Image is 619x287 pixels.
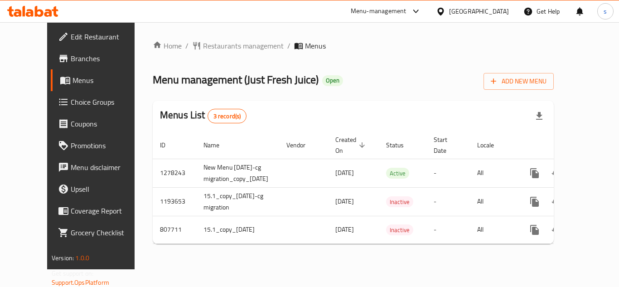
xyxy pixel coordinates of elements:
[71,184,143,195] span: Upsell
[160,108,247,123] h2: Menus List
[386,168,409,179] span: Active
[386,224,413,235] div: Inactive
[71,118,143,129] span: Coupons
[153,40,182,51] a: Home
[208,112,247,121] span: 3 record(s)
[192,40,284,51] a: Restaurants management
[71,97,143,107] span: Choice Groups
[524,219,546,241] button: more
[51,48,150,69] a: Branches
[51,113,150,135] a: Coupons
[71,227,143,238] span: Grocery Checklist
[71,31,143,42] span: Edit Restaurant
[71,162,143,173] span: Menu disclaimer
[470,216,517,243] td: All
[153,40,554,51] nav: breadcrumb
[196,159,279,187] td: New Menu [DATE]-cg migration_copy_[DATE]
[153,131,618,244] table: enhanced table
[470,159,517,187] td: All
[546,191,567,213] button: Change Status
[477,140,506,151] span: Locale
[386,197,413,207] span: Inactive
[52,268,93,279] span: Get support on:
[196,187,279,216] td: 15.1_copy_[DATE]-cg migration
[286,140,317,151] span: Vendor
[546,162,567,184] button: Change Status
[73,75,143,86] span: Menus
[208,109,247,123] div: Total records count
[386,140,416,151] span: Status
[203,40,284,51] span: Restaurants management
[51,69,150,91] a: Menus
[604,6,607,16] span: s
[51,91,150,113] a: Choice Groups
[491,76,546,87] span: Add New Menu
[71,140,143,151] span: Promotions
[153,216,196,243] td: 807711
[546,219,567,241] button: Change Status
[524,191,546,213] button: more
[335,167,354,179] span: [DATE]
[434,134,459,156] span: Start Date
[426,159,470,187] td: -
[386,225,413,235] span: Inactive
[75,252,89,264] span: 1.0.0
[153,159,196,187] td: 1278243
[528,105,550,127] div: Export file
[335,224,354,235] span: [DATE]
[51,178,150,200] a: Upsell
[386,196,413,207] div: Inactive
[322,75,343,86] div: Open
[426,216,470,243] td: -
[287,40,290,51] li: /
[335,134,368,156] span: Created On
[470,187,517,216] td: All
[449,6,509,16] div: [GEOGRAPHIC_DATA]
[51,200,150,222] a: Coverage Report
[51,135,150,156] a: Promotions
[153,69,319,90] span: Menu management ( Just Fresh Juice )
[153,187,196,216] td: 1193653
[305,40,326,51] span: Menus
[51,222,150,243] a: Grocery Checklist
[484,73,554,90] button: Add New Menu
[203,140,231,151] span: Name
[52,252,74,264] span: Version:
[426,187,470,216] td: -
[524,162,546,184] button: more
[517,131,618,159] th: Actions
[71,53,143,64] span: Branches
[71,205,143,216] span: Coverage Report
[160,140,177,151] span: ID
[196,216,279,243] td: 15.1_copy_[DATE]
[51,26,150,48] a: Edit Restaurant
[322,77,343,84] span: Open
[51,156,150,178] a: Menu disclaimer
[185,40,189,51] li: /
[351,6,406,17] div: Menu-management
[335,195,354,207] span: [DATE]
